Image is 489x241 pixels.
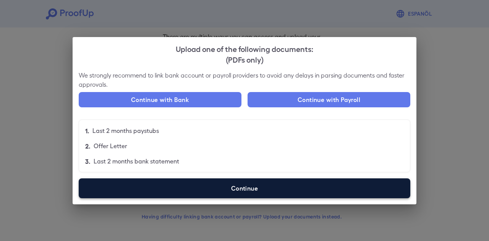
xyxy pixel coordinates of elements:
p: Last 2 months paystubs [92,126,159,135]
div: (PDFs only) [79,54,410,65]
button: Continue with Payroll [248,92,410,107]
p: 3. [85,157,91,166]
label: Continue [79,178,410,198]
h2: Upload one of the following documents: [73,37,416,71]
p: 1. [85,126,89,135]
p: 2. [85,141,91,150]
p: Last 2 months bank statement [94,157,179,166]
p: We strongly recommend to link bank account or payroll providers to avoid any delays in parsing do... [79,71,410,89]
button: Continue with Bank [79,92,241,107]
p: Offer Letter [94,141,127,150]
